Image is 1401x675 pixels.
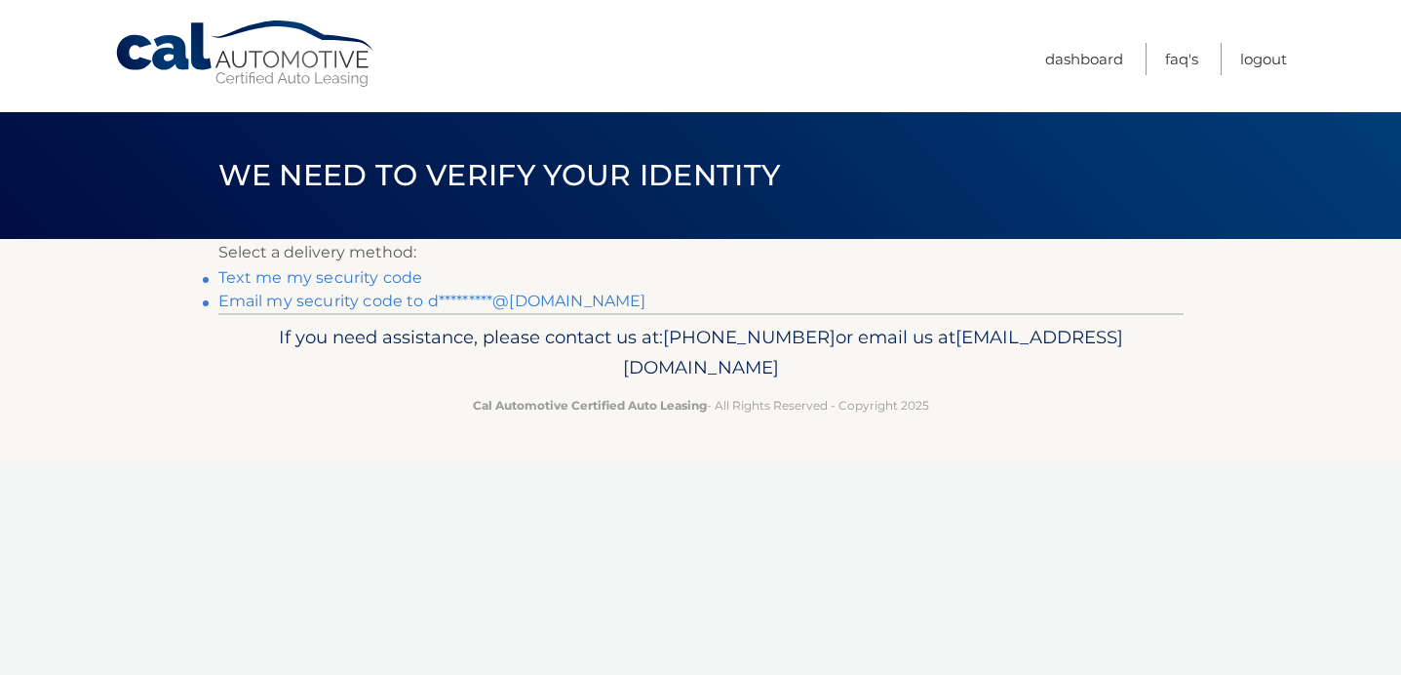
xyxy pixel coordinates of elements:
a: Cal Automotive [114,20,377,89]
a: Text me my security code [218,268,423,287]
a: Dashboard [1045,43,1123,75]
span: [PHONE_NUMBER] [663,326,836,348]
p: Select a delivery method: [218,239,1184,266]
p: - All Rights Reserved - Copyright 2025 [231,395,1171,416]
strong: Cal Automotive Certified Auto Leasing [473,398,707,413]
a: Logout [1240,43,1287,75]
a: Email my security code to d*********@[DOMAIN_NAME] [218,292,646,310]
a: FAQ's [1165,43,1198,75]
p: If you need assistance, please contact us at: or email us at [231,322,1171,384]
span: We need to verify your identity [218,157,781,193]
